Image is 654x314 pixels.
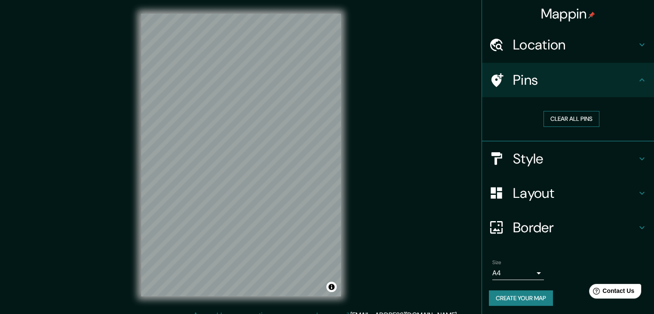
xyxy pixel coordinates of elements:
div: Location [482,28,654,62]
div: Pins [482,63,654,97]
div: Layout [482,176,654,210]
button: Create your map [489,290,553,306]
img: pin-icon.png [588,12,595,18]
div: Style [482,142,654,176]
button: Toggle attribution [326,282,337,292]
button: Clear all pins [543,111,599,127]
h4: Mappin [541,5,596,22]
h4: Pins [513,71,637,89]
label: Size [492,259,501,266]
div: Border [482,210,654,245]
h4: Style [513,150,637,167]
div: A4 [492,266,544,280]
h4: Location [513,36,637,53]
canvas: Map [141,14,341,296]
h4: Layout [513,185,637,202]
h4: Border [513,219,637,236]
iframe: Help widget launcher [577,280,645,305]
